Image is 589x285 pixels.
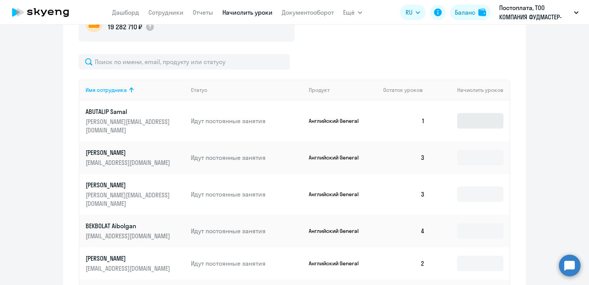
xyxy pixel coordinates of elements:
[455,8,475,17] div: Баланс
[377,215,431,247] td: 4
[191,87,207,93] div: Статус
[86,181,185,208] a: [PERSON_NAME][PERSON_NAME][EMAIL_ADDRESS][DOMAIN_NAME]
[309,260,367,267] p: Английский General
[191,87,303,93] div: Статус
[383,87,431,93] div: Остаток уроков
[309,87,330,93] div: Продукт
[86,158,172,167] p: [EMAIL_ADDRESS][DOMAIN_NAME]
[377,174,431,215] td: 3
[191,227,303,235] p: Идут постоянные занятия
[377,141,431,174] td: 3
[309,227,367,234] p: Английский General
[499,3,571,22] p: Постоплата, ТОО КОМПАНИЯ ФУДМАСТЕР-ТРЭЙД
[86,107,185,134] a: ABUTALIP Samal[PERSON_NAME][EMAIL_ADDRESS][DOMAIN_NAME]
[191,117,303,125] p: Идут постоянные занятия
[112,8,139,16] a: Дашборд
[431,80,510,100] th: Начислить уроков
[309,154,367,161] p: Английский General
[86,264,172,273] p: [EMAIL_ADDRESS][DOMAIN_NAME]
[383,87,423,93] span: Остаток уроков
[86,191,172,208] p: [PERSON_NAME][EMAIL_ADDRESS][DOMAIN_NAME]
[309,117,367,124] p: Английский General
[86,254,172,263] p: [PERSON_NAME]
[86,117,172,134] p: [PERSON_NAME][EMAIL_ADDRESS][DOMAIN_NAME]
[343,5,362,20] button: Ещё
[309,87,377,93] div: Продукт
[191,190,303,198] p: Идут постоянные занятия
[86,148,185,167] a: [PERSON_NAME][EMAIL_ADDRESS][DOMAIN_NAME]
[495,3,582,22] button: Постоплата, ТОО КОМПАНИЯ ФУДМАСТЕР-ТРЭЙД
[191,153,303,162] p: Идут постоянные занятия
[222,8,273,16] a: Начислить уроки
[86,87,127,93] div: Имя сотрудника
[148,8,183,16] a: Сотрудники
[86,254,185,273] a: [PERSON_NAME][EMAIL_ADDRESS][DOMAIN_NAME]
[86,87,185,93] div: Имя сотрудника
[191,259,303,268] p: Идут постоянные занятия
[343,8,355,17] span: Ещё
[406,8,412,17] span: RU
[377,247,431,280] td: 2
[86,181,172,189] p: [PERSON_NAME]
[86,222,185,240] a: BEKBOLAT Aibolgan[EMAIL_ADDRESS][DOMAIN_NAME]
[79,54,290,70] input: Поиск по имени, email, продукту или статусу
[108,22,142,32] p: 19 282 710 ₽
[86,148,172,157] p: [PERSON_NAME]
[86,222,172,230] p: BEKBOLAT Aibolgan
[377,100,431,141] td: 1
[282,8,334,16] a: Документооборот
[86,107,172,116] p: ABUTALIP Samal
[400,5,426,20] button: RU
[478,8,486,16] img: balance
[450,5,491,20] button: Балансbalance
[193,8,213,16] a: Отчеты
[86,232,172,240] p: [EMAIL_ADDRESS][DOMAIN_NAME]
[309,191,367,198] p: Английский General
